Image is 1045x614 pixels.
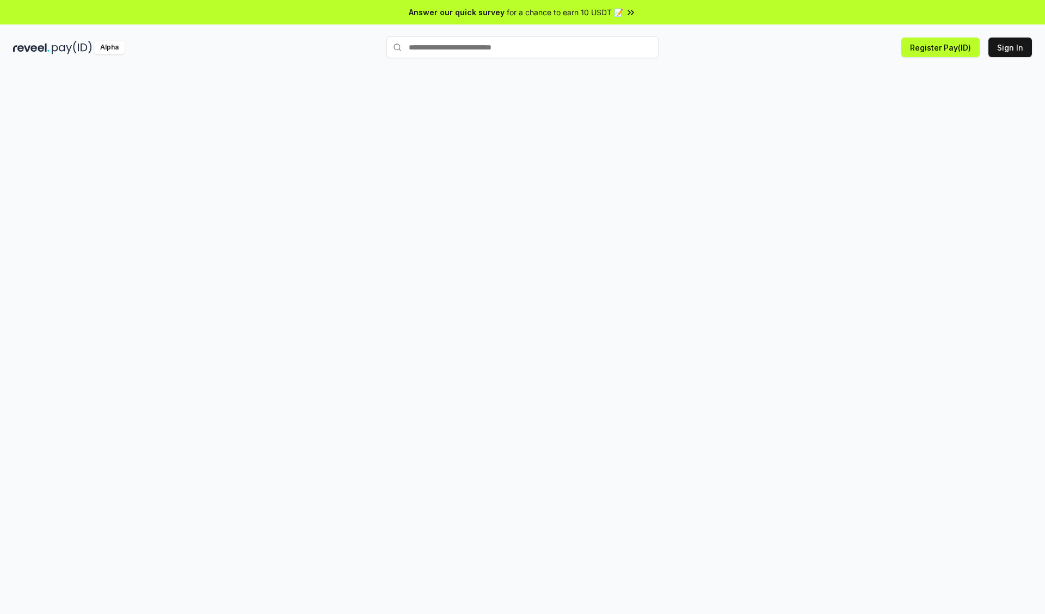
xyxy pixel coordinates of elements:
span: for a chance to earn 10 USDT 📝 [507,7,623,18]
div: Alpha [94,41,125,54]
img: pay_id [52,41,92,54]
button: Sign In [988,38,1032,57]
img: reveel_dark [13,41,50,54]
span: Answer our quick survey [409,7,505,18]
button: Register Pay(ID) [901,38,980,57]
